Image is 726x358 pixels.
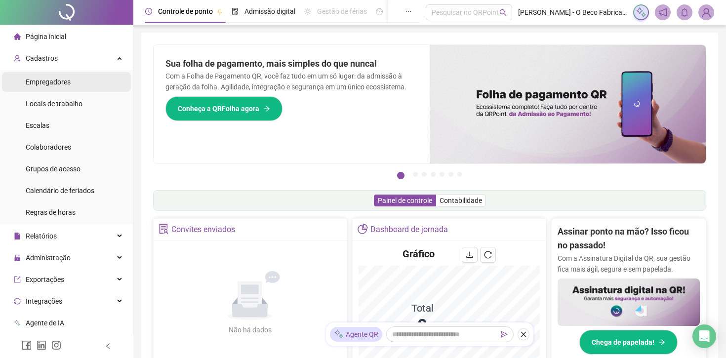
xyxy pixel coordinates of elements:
[26,143,71,151] span: Colaboradores
[37,340,46,350] span: linkedin
[145,8,152,15] span: clock-circle
[658,8,667,17] span: notification
[699,5,714,20] img: 95280
[14,298,21,305] span: sync
[579,330,678,355] button: Chega de papelada!
[405,8,412,15] span: ellipsis
[105,343,112,350] span: left
[14,55,21,62] span: user-add
[178,103,259,114] span: Conheça a QRFolha agora
[26,78,71,86] span: Empregadores
[26,33,66,40] span: Página inicial
[680,8,689,17] span: bell
[334,329,344,340] img: sparkle-icon.fc2bf0ac1784a2077858766a79e2daf3.svg
[26,319,64,327] span: Agente de IA
[692,324,716,348] div: Open Intercom Messenger
[14,254,21,261] span: lock
[317,7,367,15] span: Gestão de férias
[171,221,235,238] div: Convites enviados
[165,96,282,121] button: Conheça a QRFolha agora
[403,247,435,261] h4: Gráfico
[165,57,418,71] h2: Sua folha de pagamento, mais simples do que nunca!
[26,165,81,173] span: Grupos de acesso
[26,208,76,216] span: Regras de horas
[14,33,21,40] span: home
[26,254,71,262] span: Administração
[26,121,49,129] span: Escalas
[232,8,239,15] span: file-done
[501,331,508,338] span: send
[217,9,223,15] span: pushpin
[26,54,58,62] span: Cadastros
[51,340,61,350] span: instagram
[204,324,295,335] div: Não há dados
[304,8,311,15] span: sun
[358,224,368,234] span: pie-chart
[457,172,462,177] button: 7
[558,225,700,253] h2: Assinar ponto na mão? Isso ficou no passado!
[22,340,32,350] span: facebook
[484,251,492,259] span: reload
[592,337,654,348] span: Chega de papelada!
[448,172,453,177] button: 6
[263,105,270,112] span: arrow-right
[431,172,436,177] button: 4
[520,331,527,338] span: close
[26,276,64,283] span: Exportações
[658,339,665,346] span: arrow-right
[466,251,474,259] span: download
[244,7,295,15] span: Admissão digital
[397,172,404,179] button: 1
[378,197,432,204] span: Painel de controle
[499,9,507,16] span: search
[165,71,418,92] p: Com a Folha de Pagamento QR, você faz tudo em um só lugar: da admissão à geração da folha. Agilid...
[422,172,427,177] button: 3
[558,253,700,275] p: Com a Assinatura Digital da QR, sua gestão fica mais ágil, segura e sem papelada.
[370,221,448,238] div: Dashboard de jornada
[636,7,646,18] img: sparkle-icon.fc2bf0ac1784a2077858766a79e2daf3.svg
[330,327,382,342] div: Agente QR
[26,187,94,195] span: Calendário de feriados
[158,7,213,15] span: Controle de ponto
[413,172,418,177] button: 2
[430,45,706,163] img: banner%2F8d14a306-6205-4263-8e5b-06e9a85ad873.png
[159,224,169,234] span: solution
[26,232,57,240] span: Relatórios
[376,8,383,15] span: dashboard
[440,197,482,204] span: Contabilidade
[26,100,82,108] span: Locais de trabalho
[558,278,700,326] img: banner%2F02c71560-61a6-44d4-94b9-c8ab97240462.png
[14,233,21,239] span: file
[518,7,627,18] span: [PERSON_NAME] - O Beco Fabricacao de Massas e Com. Alim. E Beb. Ltda
[440,172,444,177] button: 5
[26,297,62,305] span: Integrações
[14,276,21,283] span: export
